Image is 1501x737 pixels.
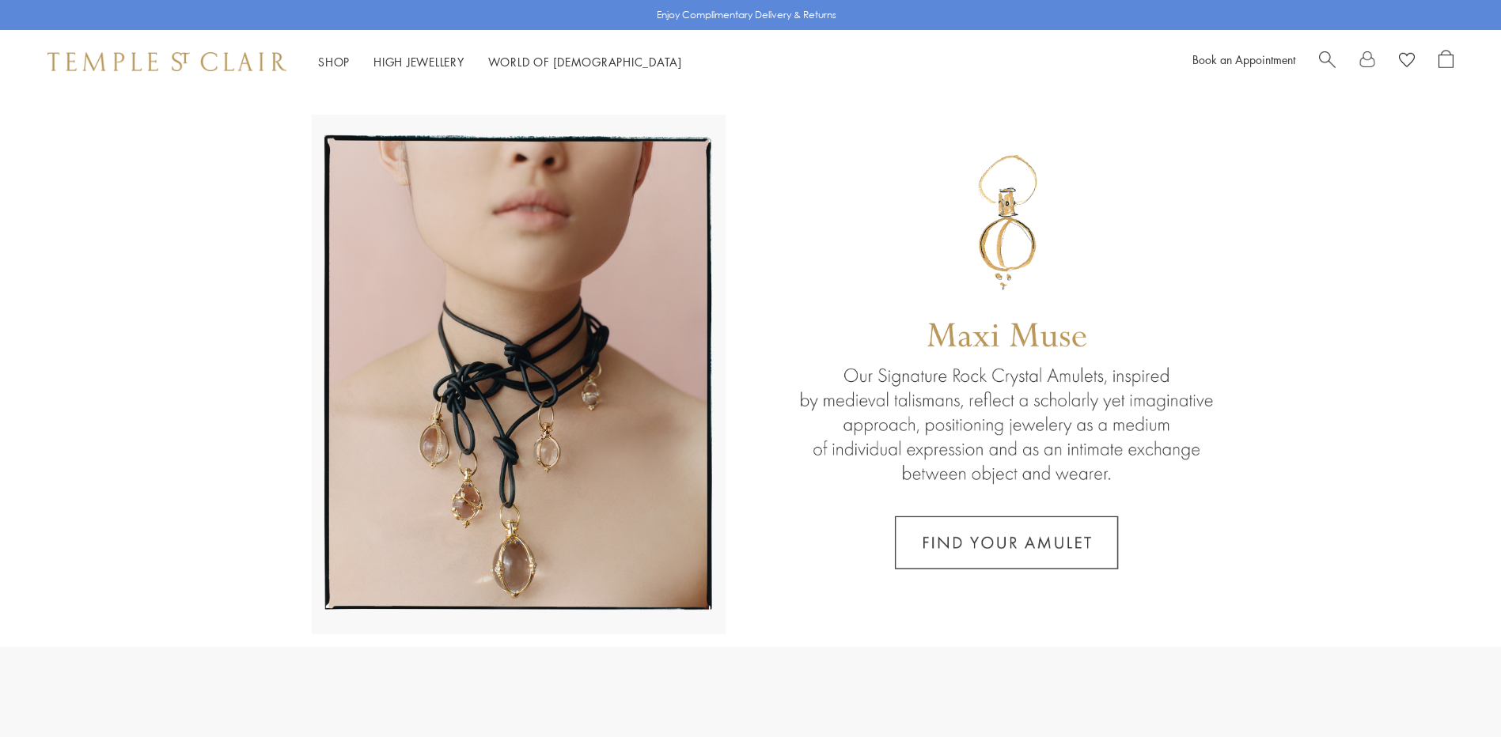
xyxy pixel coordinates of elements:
[1319,50,1336,74] a: Search
[318,52,682,72] nav: Main navigation
[318,54,350,70] a: ShopShop
[657,7,836,23] p: Enjoy Complimentary Delivery & Returns
[1192,51,1295,67] a: Book an Appointment
[488,54,682,70] a: World of [DEMOGRAPHIC_DATA]World of [DEMOGRAPHIC_DATA]
[1399,50,1415,74] a: View Wishlist
[47,52,286,71] img: Temple St. Clair
[373,54,464,70] a: High JewelleryHigh Jewellery
[1438,50,1454,74] a: Open Shopping Bag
